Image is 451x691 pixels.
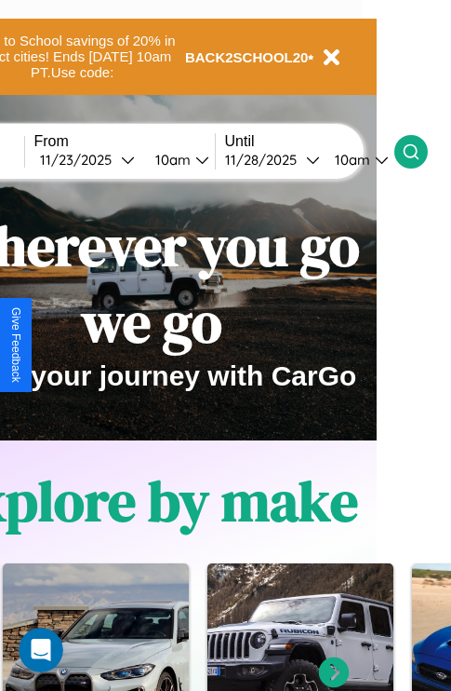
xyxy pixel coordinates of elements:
button: 11/23/2025 [34,150,140,169]
div: 11 / 28 / 2025 [225,151,306,169]
button: 10am [140,150,215,169]
b: BACK2SCHOOL20 [185,49,309,65]
iframe: Intercom live chat [19,628,63,672]
button: 10am [320,150,394,169]
label: From [34,133,215,150]
div: 10am [146,151,195,169]
div: Give Feedback [9,307,22,383]
div: 11 / 23 / 2025 [40,151,121,169]
div: 10am [325,151,375,169]
label: Until [225,133,394,150]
